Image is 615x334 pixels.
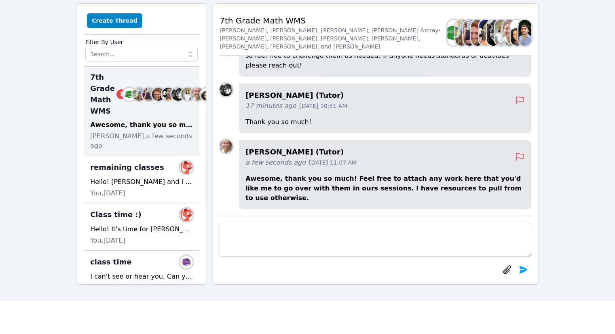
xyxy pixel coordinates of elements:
img: Sarah Skonicki [455,20,468,46]
span: Class time :) [90,209,142,220]
span: 1 [116,89,126,99]
div: Awesome, thank you so much! Feel free to attach any work here that you'd like me to go over with ... [90,120,193,130]
h4: [PERSON_NAME] (Tutor) [245,146,515,158]
img: Adrinna Beltre [181,88,194,101]
img: Courtney Maher [171,88,184,101]
div: Class time :)Camila AscencioHello! It's time for [PERSON_NAME]'s math tutoring session. :)You,[DATE] [84,203,199,251]
span: remaining classes [90,162,164,173]
span: You, [DATE] [90,283,125,293]
img: Diana Andrade [220,140,232,153]
div: I can't see or hear you. Can you refresh? [90,272,193,281]
img: Peggy Koutas [479,20,492,46]
img: Diana Andrade [191,88,204,101]
img: Vincent Astray-Caneda [471,20,484,46]
img: Courtney Maher [487,20,500,46]
div: Hello! [PERSON_NAME] and I only have 2 more sessions together for Airtutors, [DATE] the 28th and ... [90,177,193,187]
span: You, [DATE] [90,188,125,198]
span: You, [DATE] [90,236,125,245]
img: Zachary D'Esposito [463,20,476,46]
span: 7th Grade Math WMS [90,72,126,117]
h2: 7th Grade Math WMS [220,15,447,26]
img: Michelle Dupin [511,20,524,46]
img: Peggy Koutas [162,88,175,101]
span: [DATE] 10:51 AM [299,102,347,110]
img: Kaitlyn Hall [123,88,136,101]
img: Zachary D'Esposito [142,88,155,101]
div: remaining classesCamila AscencioHello! [PERSON_NAME] and I only have 2 more sessions together for... [84,156,199,203]
p: Thank you so much! [245,117,525,127]
label: Filter By User [85,35,198,47]
div: [PERSON_NAME], [PERSON_NAME], [PERSON_NAME], [PERSON_NAME] Astray-[PERSON_NAME], [PERSON_NAME], [... [220,26,447,51]
img: Franco Uribe-Rheinbolt [518,20,531,46]
img: Sarah Skonicki [133,88,146,101]
img: Camila Ascencio [180,161,193,174]
img: Courtney Maher [220,83,232,96]
img: Michelle Dupin [201,88,213,101]
span: [DATE] 11:07 AM [309,159,357,167]
img: Diana Andrade [503,20,516,46]
p: Awesome, thank you so much! Feel free to attach any work here that you'd like me to go over with ... [245,174,525,203]
span: a few seconds ago [245,158,306,167]
h4: [PERSON_NAME] (Tutor) [245,90,515,101]
div: 7th Grade Math WMS1Kaitlyn HallSarah SkonickiZachary D'EspositoVincent Astray-CanedaPeggy KoutasC... [84,67,199,156]
input: Search... [85,47,198,61]
span: class time [90,256,131,268]
span: 17 minutes ago [245,101,296,111]
button: Create Thread [87,13,142,28]
div: class timeArizbeth RodriguezI can't see or hear you. Can you refresh?You,[DATE] [84,251,199,298]
div: Hello! It's time for [PERSON_NAME]'s math tutoring session. :) [90,224,193,234]
img: Kaitlyn Hall [447,20,460,46]
img: Camila Ascencio [180,208,193,221]
img: Adrinna Beltre [495,20,508,46]
img: Arizbeth Rodriguez [180,256,193,268]
img: Vincent Astray-Caneda [152,88,165,101]
span: [PERSON_NAME], a few seconds ago [90,131,193,151]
